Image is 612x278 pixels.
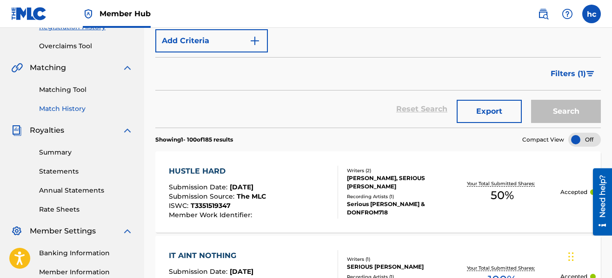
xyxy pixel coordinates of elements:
[39,205,133,214] a: Rate Sheets
[122,125,133,136] img: expand
[169,166,266,177] div: HUSTLE HARD
[155,29,268,52] button: Add Criteria
[347,256,444,263] div: Writers ( 1 )
[560,188,587,196] p: Accepted
[39,167,133,176] a: Statements
[39,85,133,95] a: Matching Tool
[467,265,537,272] p: Your Total Submitted Shares:
[237,192,266,200] span: The MLC
[169,201,191,210] span: ISWC :
[491,187,514,204] span: 50 %
[347,263,444,271] div: SERIOUS [PERSON_NAME]
[562,8,573,19] img: help
[169,267,230,276] span: Submission Date :
[582,5,601,23] div: User Menu
[586,71,594,77] img: filter
[11,125,22,136] img: Royalties
[191,201,231,210] span: T3351519347
[558,5,577,23] div: Help
[155,136,233,144] p: Showing 1 - 100 of 185 results
[39,267,133,277] a: Member Information
[39,148,133,157] a: Summary
[565,233,612,278] iframe: Chat Widget
[230,183,253,191] span: [DATE]
[10,6,23,49] div: Need help?
[586,168,612,236] iframe: Resource Center
[30,62,66,73] span: Matching
[347,167,444,174] div: Writers ( 2 )
[83,8,94,19] img: Top Rightsholder
[100,8,151,19] span: Member Hub
[347,174,444,191] div: [PERSON_NAME], SERIOUS [PERSON_NAME]
[155,151,601,233] a: HUSTLE HARDSubmission Date:[DATE]Submission Source:The MLCISWC:T3351519347Member Work Identifier:...
[347,193,444,200] div: Recording Artists ( 1 )
[30,226,96,237] span: Member Settings
[169,250,266,261] div: IT AINT NOTHING
[169,183,230,191] span: Submission Date :
[551,68,586,79] span: Filters ( 1 )
[39,41,133,51] a: Overclaims Tool
[457,100,522,123] button: Export
[568,243,574,271] div: Drag
[545,62,601,85] button: Filters (1)
[522,136,564,144] span: Compact View
[230,267,253,276] span: [DATE]
[39,104,133,114] a: Match History
[538,8,549,19] img: search
[155,0,601,128] form: Search Form
[169,211,254,219] span: Member Work Identifier :
[122,62,133,73] img: expand
[30,125,64,136] span: Royalties
[39,186,133,195] a: Annual Statements
[169,192,237,200] span: Submission Source :
[534,5,552,23] a: Public Search
[39,248,133,258] a: Banking Information
[122,226,133,237] img: expand
[11,62,23,73] img: Matching
[249,35,260,46] img: 9d2ae6d4665cec9f34b9.svg
[347,200,444,217] div: Serious [PERSON_NAME] & DONFROM718
[11,226,22,237] img: Member Settings
[11,7,47,20] img: MLC Logo
[467,180,537,187] p: Your Total Submitted Shares:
